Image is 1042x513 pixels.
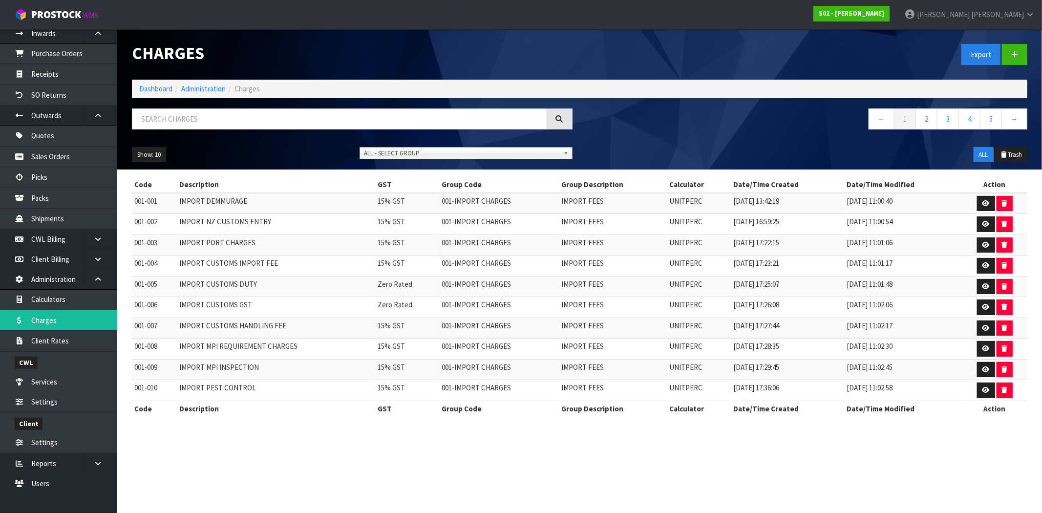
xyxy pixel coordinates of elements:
[559,359,667,380] td: IMPORT FEES
[15,8,27,21] img: cube-alt.png
[971,10,1024,19] span: [PERSON_NAME]
[847,321,893,330] span: [DATE] 11:02:17
[847,342,893,351] span: [DATE] 11:02:30
[559,177,667,192] th: Group Description
[559,318,667,339] td: IMPORT FEES
[132,214,177,235] td: 001-002
[139,84,172,93] a: Dashboard
[177,235,376,256] td: IMPORT PORT CHARGES
[995,147,1027,163] button: Trash
[376,214,440,235] td: 15% GST
[974,147,994,163] button: ALL
[439,214,559,235] td: 001-IMPORT CHARGES
[439,235,559,256] td: 001-IMPORT CHARGES
[847,300,893,309] span: [DATE] 11:02:06
[587,108,1028,132] nav: Page navigation
[132,44,573,63] h1: Charges
[234,84,260,93] span: Charges
[177,297,376,318] td: IMPORT CUSTOMS GST
[15,418,43,430] span: Client
[667,235,731,256] td: UNITPERC
[559,193,667,214] td: IMPORT FEES
[439,339,559,360] td: 001-IMPORT CHARGES
[376,339,440,360] td: 15% GST
[1001,108,1027,129] a: →
[961,44,1000,65] button: Export
[733,217,779,226] span: [DATE] 16:59:25
[915,108,937,129] a: 2
[667,256,731,277] td: UNITPERC
[962,177,1027,192] th: Action
[733,383,779,392] span: [DATE] 17:36:06
[733,238,779,247] span: [DATE] 17:22:15
[132,256,177,277] td: 001-004
[177,214,376,235] td: IMPORT NZ CUSTOMS ENTRY
[439,401,559,416] th: Group Code
[439,193,559,214] td: 001-IMPORT CHARGES
[559,297,667,318] td: IMPORT FEES
[845,401,962,416] th: Date/Time Modified
[132,147,166,163] button: Show: 10
[980,108,1002,129] a: 5
[132,235,177,256] td: 001-003
[847,279,893,289] span: [DATE] 11:01:48
[667,401,731,416] th: Calculator
[962,401,1027,416] th: Action
[731,401,844,416] th: Date/Time Created
[177,359,376,380] td: IMPORT MPI INSPECTION
[439,177,559,192] th: Group Code
[559,235,667,256] td: IMPORT FEES
[847,383,893,392] span: [DATE] 11:02:58
[376,359,440,380] td: 15% GST
[937,108,959,129] a: 3
[177,177,376,192] th: Description
[667,339,731,360] td: UNITPERC
[177,318,376,339] td: IMPORT CUSTOMS HANDLING FEE
[132,297,177,318] td: 001-006
[376,318,440,339] td: 15% GST
[667,359,731,380] td: UNITPERC
[376,297,440,318] td: Zero Rated
[667,214,731,235] td: UNITPERC
[177,380,376,401] td: IMPORT PEST CONTROL
[733,279,779,289] span: [DATE] 17:25:07
[559,256,667,277] td: IMPORT FEES
[894,108,916,129] a: 1
[177,256,376,277] td: IMPORT CUSTOMS IMPORT FEE
[439,297,559,318] td: 001-IMPORT CHARGES
[847,196,893,206] span: [DATE] 11:00:40
[132,193,177,214] td: 001-001
[847,238,893,247] span: [DATE] 11:01:06
[667,297,731,318] td: UNITPERC
[559,214,667,235] td: IMPORT FEES
[667,318,731,339] td: UNITPERC
[667,177,731,192] th: Calculator
[667,380,731,401] td: UNITPERC
[132,339,177,360] td: 001-008
[132,380,177,401] td: 001-010
[439,256,559,277] td: 001-IMPORT CHARGES
[847,363,893,372] span: [DATE] 11:02:45
[559,276,667,297] td: IMPORT FEES
[733,342,779,351] span: [DATE] 17:28:35
[439,276,559,297] td: 001-IMPORT CHARGES
[177,339,376,360] td: IMPORT MPI REQUIREMENT CHARGES
[733,258,779,268] span: [DATE] 17:23:21
[559,401,667,416] th: Group Description
[177,193,376,214] td: IMPORT DEMMURAGE
[439,359,559,380] td: 001-IMPORT CHARGES
[559,339,667,360] td: IMPORT FEES
[845,177,962,192] th: Date/Time Modified
[667,276,731,297] td: UNITPERC
[376,193,440,214] td: 15% GST
[847,258,893,268] span: [DATE] 11:01:17
[376,235,440,256] td: 15% GST
[132,359,177,380] td: 001-009
[813,6,890,21] a: S02 - [PERSON_NAME]
[819,9,884,18] strong: S02 - [PERSON_NAME]
[181,84,226,93] a: Administration
[177,276,376,297] td: IMPORT CUSTOMS DUTY
[847,217,893,226] span: [DATE] 11:00:54
[31,8,81,21] span: ProStock
[733,363,779,372] span: [DATE] 17:29:45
